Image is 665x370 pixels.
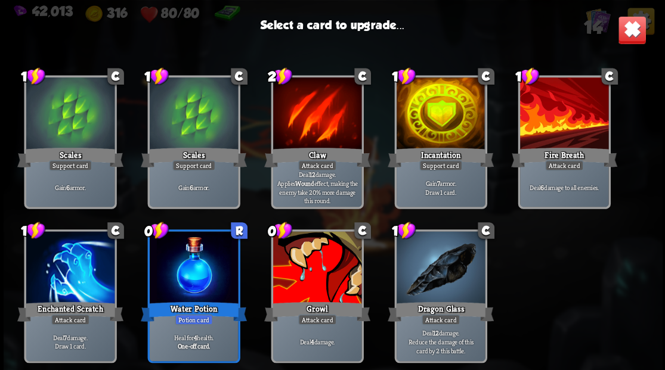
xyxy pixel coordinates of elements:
[64,333,67,342] b: 7
[28,333,112,350] p: Deal damage. Draw 1 card.
[354,222,371,239] div: C
[190,183,193,192] b: 6
[478,68,494,85] div: C
[275,337,359,346] p: Deal damage.
[388,145,494,169] div: Incantation
[391,221,416,240] div: 1
[388,300,494,324] div: Dragon Glass
[175,314,213,325] div: Potion card
[264,300,370,324] div: Growl
[617,15,646,44] img: Close_Button.png
[432,328,438,337] b: 12
[522,183,606,192] p: Deal damage to all enemies.
[398,179,482,196] p: Gain armor. Draw 1 card.
[268,67,292,85] div: 2
[28,183,112,192] p: Gain armor.
[144,67,169,85] div: 1
[391,67,416,85] div: 1
[17,145,123,169] div: Scales
[419,160,462,170] div: Support card
[177,341,210,350] b: One-off card.
[51,314,89,325] div: Attack card
[66,183,70,192] b: 6
[545,160,583,170] div: Attack card
[172,160,215,170] div: Support card
[298,160,336,170] div: Attack card
[310,337,314,346] b: 4
[478,222,494,239] div: C
[268,221,292,240] div: 0
[193,333,197,342] b: 4
[264,145,370,169] div: Claw
[421,314,460,325] div: Attack card
[309,170,314,179] b: 12
[515,67,539,85] div: 1
[21,221,45,240] div: 1
[107,222,124,239] div: C
[151,333,236,342] p: Heal for health.
[437,179,440,188] b: 7
[231,68,248,85] div: C
[601,68,618,85] div: C
[48,160,91,170] div: Support card
[107,68,124,85] div: C
[141,300,247,324] div: Water Potion
[398,328,482,355] p: Deal damage. Reduce the damage of this card by 2 this battle.
[275,170,359,205] p: Deal damage. Applies effect, making the enemy take 20% more damage this round.
[231,222,248,239] div: R
[354,68,371,85] div: C
[17,300,123,324] div: Enchanted Scratch
[151,183,236,192] p: Gain armor.
[261,18,405,31] h3: Select a card to upgrade...
[21,67,45,85] div: 1
[540,183,544,192] b: 6
[295,179,314,188] b: Wound
[298,314,336,325] div: Attack card
[511,145,617,169] div: Fire Breath
[141,145,247,169] div: Scales
[144,221,169,240] div: 0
